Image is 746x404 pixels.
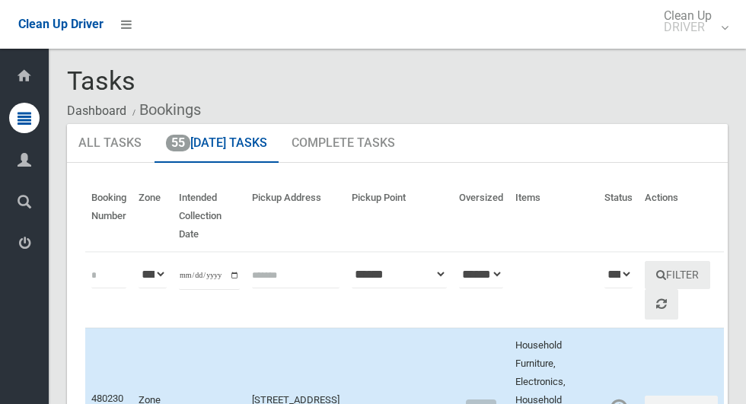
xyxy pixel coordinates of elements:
[67,103,126,118] a: Dashboard
[664,21,712,33] small: DRIVER
[173,181,246,252] th: Intended Collection Date
[598,181,639,252] th: Status
[67,65,135,96] span: Tasks
[645,261,710,289] button: Filter
[166,135,190,151] span: 55
[246,181,346,252] th: Pickup Address
[509,181,598,252] th: Items
[656,10,727,33] span: Clean Up
[18,13,104,36] a: Clean Up Driver
[18,17,104,31] span: Clean Up Driver
[280,124,406,164] a: Complete Tasks
[129,96,201,124] li: Bookings
[453,181,509,252] th: Oversized
[132,181,173,252] th: Zone
[639,181,724,252] th: Actions
[85,181,132,252] th: Booking Number
[155,124,279,164] a: 55[DATE] Tasks
[346,181,453,252] th: Pickup Point
[67,124,153,164] a: All Tasks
